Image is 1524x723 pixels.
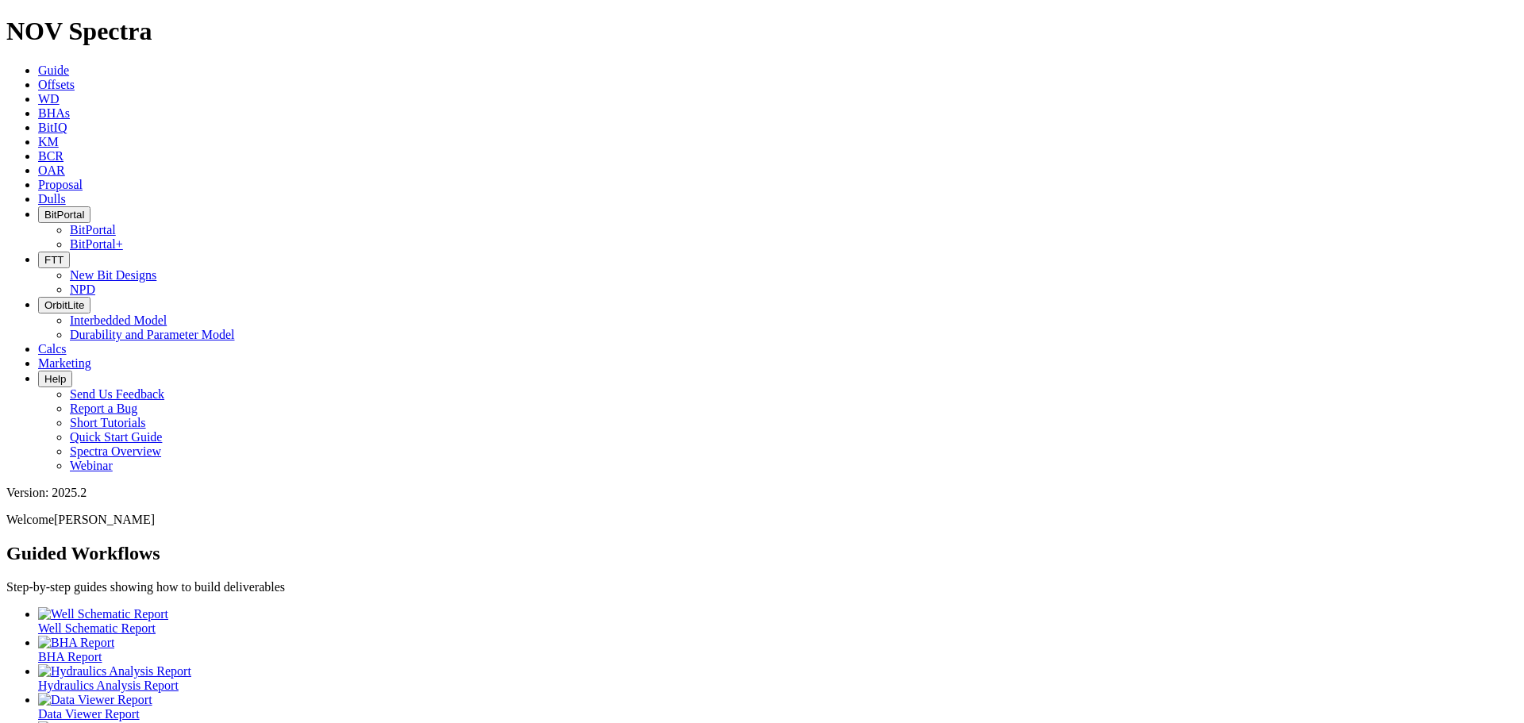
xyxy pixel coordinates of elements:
[38,707,140,721] span: Data Viewer Report
[70,328,235,341] a: Durability and Parameter Model
[6,543,1518,564] h2: Guided Workflows
[38,693,1518,721] a: Data Viewer Report Data Viewer Report
[38,106,70,120] a: BHAs
[70,430,162,444] a: Quick Start Guide
[38,206,90,223] button: BitPortal
[38,63,69,77] a: Guide
[38,664,1518,692] a: Hydraulics Analysis Report Hydraulics Analysis Report
[38,664,191,679] img: Hydraulics Analysis Report
[38,607,168,621] img: Well Schematic Report
[38,163,65,177] a: OAR
[38,621,156,635] span: Well Schematic Report
[70,402,137,415] a: Report a Bug
[54,513,155,526] span: [PERSON_NAME]
[70,387,164,401] a: Send Us Feedback
[38,121,67,134] a: BitIQ
[70,237,123,251] a: BitPortal+
[38,679,179,692] span: Hydraulics Analysis Report
[38,297,90,313] button: OrbitLite
[38,371,72,387] button: Help
[6,486,1518,500] div: Version: 2025.2
[44,209,84,221] span: BitPortal
[38,607,1518,635] a: Well Schematic Report Well Schematic Report
[38,178,83,191] a: Proposal
[38,356,91,370] a: Marketing
[70,313,167,327] a: Interbedded Model
[70,416,146,429] a: Short Tutorials
[44,373,66,385] span: Help
[38,636,1518,663] a: BHA Report BHA Report
[38,693,152,707] img: Data Viewer Report
[38,92,60,106] a: WD
[38,135,59,148] a: KM
[70,268,156,282] a: New Bit Designs
[38,650,102,663] span: BHA Report
[6,580,1518,594] p: Step-by-step guides showing how to build deliverables
[70,283,95,296] a: NPD
[44,254,63,266] span: FTT
[38,149,63,163] a: BCR
[38,192,66,206] a: Dulls
[44,299,84,311] span: OrbitLite
[70,459,113,472] a: Webinar
[6,17,1518,46] h1: NOV Spectra
[38,252,70,268] button: FTT
[38,636,114,650] img: BHA Report
[70,444,161,458] a: Spectra Overview
[38,342,67,356] a: Calcs
[38,78,75,91] a: Offsets
[70,223,116,237] a: BitPortal
[6,513,1518,527] p: Welcome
